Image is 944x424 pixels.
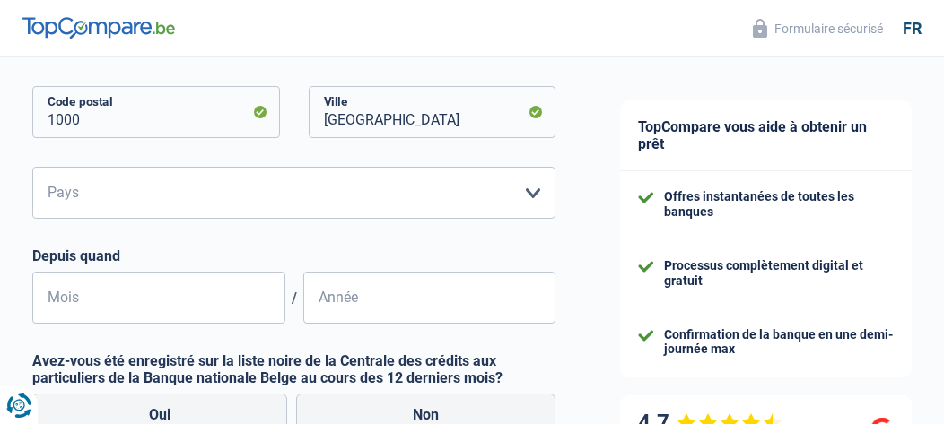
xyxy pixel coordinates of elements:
label: Avez-vous été enregistré sur la liste noire de la Centrale des crédits aux particuliers de la Ban... [32,352,555,386]
img: TopCompare Logo [22,17,175,39]
button: Formulaire sécurisé [742,13,894,43]
label: Depuis quand [32,247,555,264]
input: MM [32,272,285,324]
div: Confirmation de la banque en une demi-journée max [664,327,894,358]
div: Processus complètement digital et gratuit [664,258,894,289]
div: TopCompare vous aide à obtenir un prêt [620,100,912,171]
span: / [285,290,303,307]
div: Offres instantanées de toutes les banques [664,189,894,220]
input: AAAA [303,272,556,324]
div: fr [903,19,922,39]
